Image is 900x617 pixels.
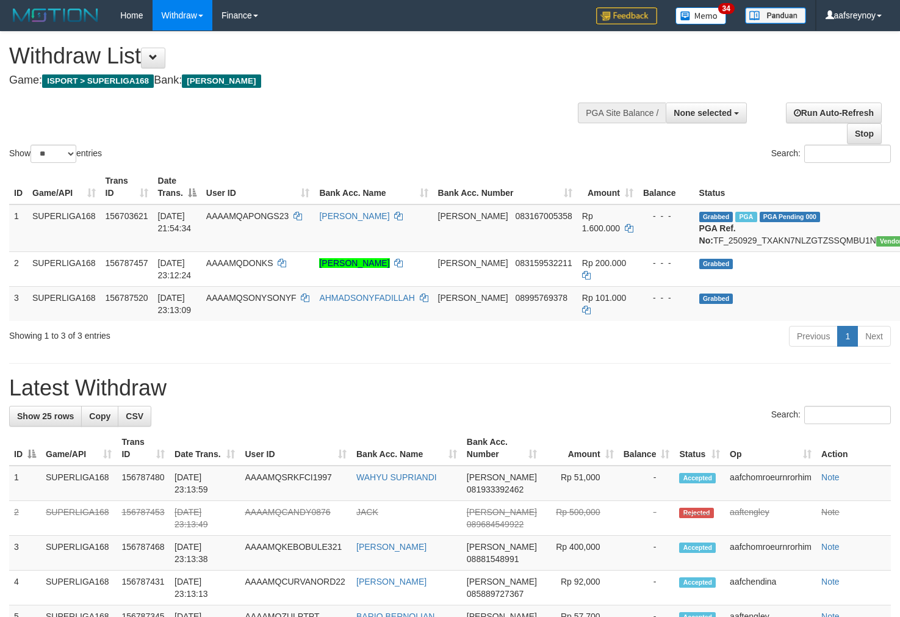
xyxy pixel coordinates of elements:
[821,542,840,552] a: Note
[117,571,170,605] td: 156787431
[725,466,816,501] td: aafchomroeurnrorhim
[467,554,519,564] span: Copy 08881548991 to clipboard
[9,501,41,536] td: 2
[675,7,727,24] img: Button%20Memo.svg
[467,472,537,482] span: [PERSON_NAME]
[674,108,732,118] span: None selected
[582,258,626,268] span: Rp 200.000
[725,571,816,605] td: aafchendina
[679,508,713,518] span: Rejected
[206,258,273,268] span: AAAAMQDONKS
[9,145,102,163] label: Show entries
[126,411,143,421] span: CSV
[319,293,414,303] a: AHMADSONYFADILLAH
[101,170,153,204] th: Trans ID: activate to sort column ascending
[542,466,619,501] td: Rp 51,000
[619,501,675,536] td: -
[117,466,170,501] td: 156787480
[619,571,675,605] td: -
[319,258,389,268] a: [PERSON_NAME]
[789,326,838,347] a: Previous
[9,204,27,252] td: 1
[41,466,117,501] td: SUPERLIGA168
[27,286,101,321] td: SUPERLIGA168
[643,257,689,269] div: - - -
[9,536,41,571] td: 3
[9,74,588,87] h4: Game: Bank:
[201,170,315,204] th: User ID: activate to sort column ascending
[816,431,891,466] th: Action
[771,406,891,424] label: Search:
[821,507,840,517] a: Note
[9,6,102,24] img: MOTION_logo.png
[158,293,192,315] span: [DATE] 23:13:09
[170,431,240,466] th: Date Trans.: activate to sort column ascending
[106,293,148,303] span: 156787520
[467,485,524,494] span: Copy 081933392462 to clipboard
[27,204,101,252] td: SUPERLIGA168
[666,103,747,123] button: None selected
[9,431,41,466] th: ID: activate to sort column descending
[240,466,351,501] td: AAAAMQSRKFCI1997
[106,258,148,268] span: 156787457
[467,507,537,517] span: [PERSON_NAME]
[9,406,82,427] a: Show 25 rows
[725,536,816,571] td: aafchomroeurnrorhim
[735,212,757,222] span: Marked by aafchhiseyha
[679,473,716,483] span: Accepted
[240,431,351,466] th: User ID: activate to sort column ascending
[643,210,689,222] div: - - -
[674,431,725,466] th: Status: activate to sort column ascending
[786,103,882,123] a: Run Auto-Refresh
[582,211,620,233] span: Rp 1.600.000
[462,431,542,466] th: Bank Acc. Number: activate to sort column ascending
[117,501,170,536] td: 156787453
[804,145,891,163] input: Search:
[438,258,508,268] span: [PERSON_NAME]
[27,170,101,204] th: Game/API: activate to sort column ascending
[27,251,101,286] td: SUPERLIGA168
[158,258,192,280] span: [DATE] 23:12:24
[89,411,110,421] span: Copy
[699,212,733,222] span: Grabbed
[182,74,261,88] span: [PERSON_NAME]
[356,507,378,517] a: JACK
[847,123,882,144] a: Stop
[725,431,816,466] th: Op: activate to sort column ascending
[351,431,462,466] th: Bank Acc. Name: activate to sort column ascending
[515,293,567,303] span: Copy 08995769378 to clipboard
[619,431,675,466] th: Balance: activate to sort column ascending
[542,536,619,571] td: Rp 400,000
[582,293,626,303] span: Rp 101.000
[515,211,572,221] span: Copy 083167005358 to clipboard
[314,170,433,204] th: Bank Acc. Name: activate to sort column ascending
[542,501,619,536] td: Rp 500,000
[718,3,735,14] span: 34
[771,145,891,163] label: Search:
[699,259,733,269] span: Grabbed
[117,431,170,466] th: Trans ID: activate to sort column ascending
[170,466,240,501] td: [DATE] 23:13:59
[433,170,577,204] th: Bank Acc. Number: activate to sort column ascending
[467,589,524,599] span: Copy 085889727367 to clipboard
[356,472,437,482] a: WAHYU SUPRIANDI
[821,577,840,586] a: Note
[240,536,351,571] td: AAAAMQKEBOBULE321
[821,472,840,482] a: Note
[596,7,657,24] img: Feedback.jpg
[837,326,858,347] a: 1
[638,170,694,204] th: Balance
[438,293,508,303] span: [PERSON_NAME]
[81,406,118,427] a: Copy
[106,211,148,221] span: 156703621
[467,577,537,586] span: [PERSON_NAME]
[438,211,508,221] span: [PERSON_NAME]
[356,577,427,586] a: [PERSON_NAME]
[467,519,524,529] span: Copy 089684549922 to clipboard
[577,170,638,204] th: Amount: activate to sort column ascending
[699,223,736,245] b: PGA Ref. No:
[118,406,151,427] a: CSV
[170,501,240,536] td: [DATE] 23:13:49
[41,431,117,466] th: Game/API: activate to sort column ascending
[319,211,389,221] a: [PERSON_NAME]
